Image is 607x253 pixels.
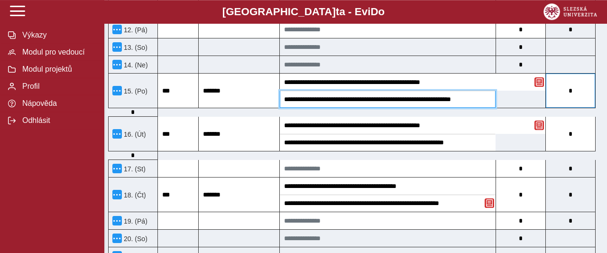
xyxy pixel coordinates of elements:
span: D [370,6,378,18]
button: Menu [112,25,122,34]
button: Menu [112,190,122,199]
b: [GEOGRAPHIC_DATA] a - Evi [28,6,579,18]
span: 14. (Ne) [122,61,148,69]
button: Odstranit poznámku [534,77,544,87]
span: t [336,6,339,18]
button: Odstranit poznámku [485,198,494,208]
span: 17. (St) [122,165,146,173]
span: Modul projektů [19,65,96,74]
span: Nápověda [19,99,96,108]
button: Menu [112,216,122,225]
span: 19. (Pá) [122,217,147,225]
span: 12. (Pá) [122,26,147,34]
span: Výkazy [19,31,96,39]
button: Menu [112,164,122,173]
span: Modul pro vedoucí [19,48,96,56]
button: Menu [112,60,122,69]
span: 16. (Út) [122,131,146,138]
img: logo_web_su.png [543,3,597,20]
span: 20. (So) [122,235,147,243]
span: 15. (Po) [122,87,147,95]
span: Profil [19,82,96,91]
span: Odhlásit [19,116,96,125]
span: 13. (So) [122,44,147,51]
button: Odstranit poznámku [534,121,544,130]
span: o [378,6,385,18]
button: Menu [112,42,122,52]
button: Menu [112,129,122,139]
span: 18. (Čt) [122,191,146,199]
button: Menu [112,234,122,243]
button: Menu [112,86,122,95]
